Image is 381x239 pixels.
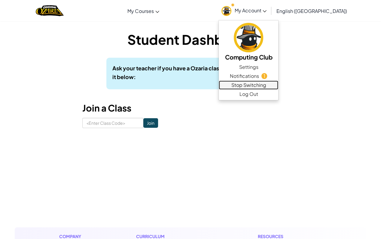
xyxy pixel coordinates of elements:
[82,118,143,128] input: <Enter Class Code>
[218,1,270,20] a: My Account
[112,65,267,80] b: Ask your teacher if you have a Ozaria class code! If so, enter it below:
[219,63,278,72] a: Settings
[219,90,278,99] a: Log Out
[261,73,267,79] span: 1
[276,8,347,14] span: English ([GEOGRAPHIC_DATA])
[234,7,267,14] span: My Account
[230,72,259,80] span: Notifications
[221,6,231,16] img: avatar
[82,30,299,49] h1: Student Dashboard
[127,8,154,14] span: My Courses
[82,101,299,115] h3: Join a Class
[219,22,278,63] a: Computing Club
[273,3,350,19] a: English ([GEOGRAPHIC_DATA])
[219,72,278,81] a: Notifications1
[219,81,278,90] a: Stop Switching
[124,3,162,19] a: My Courses
[36,5,64,17] a: Ozaria by CodeCombat logo
[225,52,272,62] h5: Computing Club
[234,23,263,52] img: avatar
[143,118,158,128] input: Join
[36,5,64,17] img: Home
